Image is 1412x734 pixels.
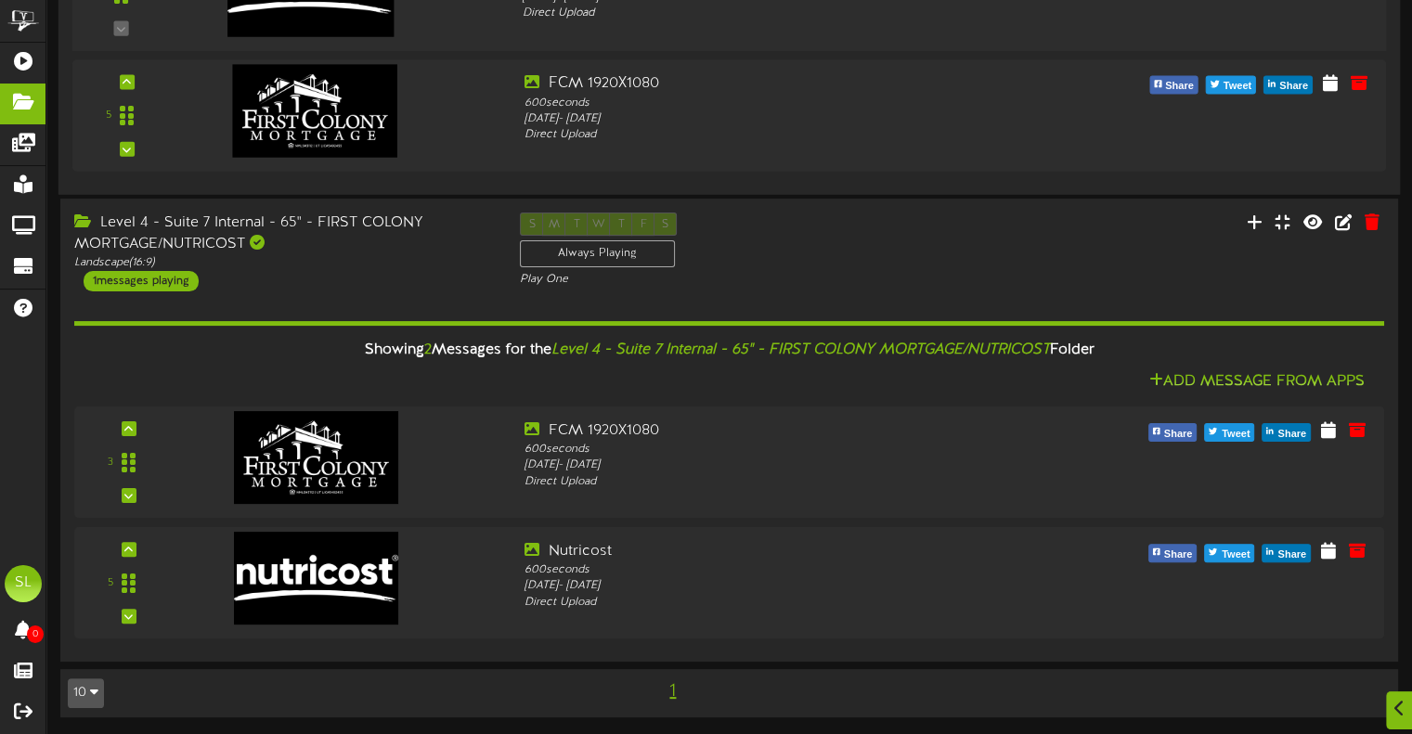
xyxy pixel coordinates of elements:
[525,562,1043,578] div: 600 seconds
[1206,76,1256,95] button: Tweet
[1144,370,1370,393] button: Add Message From Apps
[1262,544,1311,562] button: Share
[525,457,1043,473] div: [DATE] - [DATE]
[1274,545,1310,565] span: Share
[68,678,104,708] button: 10
[525,595,1043,611] div: Direct Upload
[525,420,1043,442] div: FCM 1920X1080
[234,411,399,504] img: 67018489-757b-401c-8185-877dc1d9bffb.png
[525,127,1044,143] div: Direct Upload
[1263,76,1313,95] button: Share
[525,110,1044,126] div: [DATE] - [DATE]
[1218,545,1253,565] span: Tweet
[520,272,938,288] div: Play One
[1218,424,1253,444] span: Tweet
[1204,544,1254,562] button: Tweet
[1148,544,1198,562] button: Share
[74,212,492,255] div: Level 4 - Suite 7 Internal - 65" - FIRST COLONY MORTGAGE/NUTRICOST
[525,442,1043,457] div: 600 seconds
[525,541,1043,562] div: Nutricost
[520,240,675,267] div: Always Playing
[1274,424,1310,444] span: Share
[1160,545,1197,565] span: Share
[1160,424,1197,444] span: Share
[525,73,1044,95] div: FCM 1920X1080
[665,681,680,702] span: 1
[74,255,492,271] div: Landscape ( 16:9 )
[1148,423,1198,442] button: Share
[84,271,199,291] div: 1 messages playing
[1262,423,1311,442] button: Share
[234,532,399,625] img: 4df16edb-cbb9-44e4-8e62-209006470336.png
[551,341,1050,358] i: Level 4 - Suite 7 Internal - 65" - FIRST COLONY MORTGAGE/NUTRICOST
[5,565,42,602] div: SL
[1161,77,1198,97] span: Share
[522,6,1046,21] div: Direct Upload
[60,330,1398,370] div: Showing Messages for the Folder
[525,578,1043,594] div: [DATE] - [DATE]
[1276,77,1312,97] span: Share
[1149,76,1198,95] button: Share
[27,625,44,643] span: 0
[232,64,397,157] img: 67018489-757b-401c-8185-877dc1d9bffb.png
[1220,77,1255,97] span: Tweet
[424,341,432,358] span: 2
[1204,423,1254,442] button: Tweet
[525,474,1043,490] div: Direct Upload
[525,95,1044,110] div: 600 seconds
